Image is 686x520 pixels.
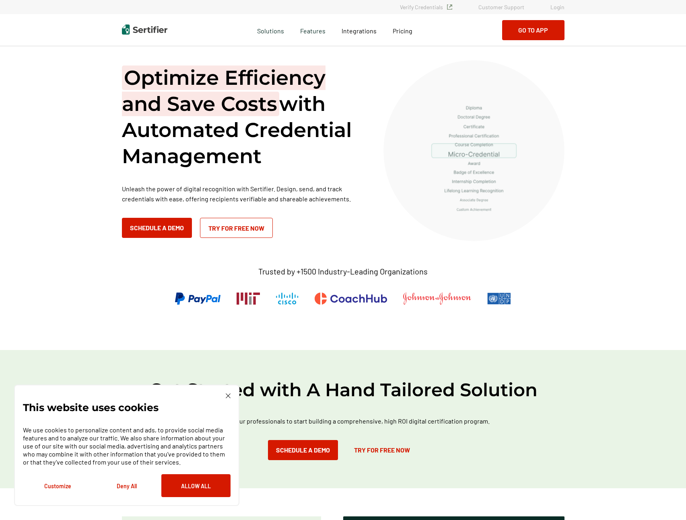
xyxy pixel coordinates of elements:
img: Johnson & Johnson [403,293,471,305]
span: Optimize Efficiency and Save Costs [122,66,325,116]
span: Features [300,25,325,35]
a: Login [550,4,564,10]
span: Solutions [257,25,284,35]
button: Schedule a Demo [122,218,192,238]
img: Cisco [276,293,299,305]
img: UNDP [487,293,511,305]
p: Connect with our professionals to start building a comprehensive, high ROI digital certification ... [174,416,512,426]
p: We use cookies to personalize content and ads, to provide social media features and to analyze ou... [23,426,231,466]
a: Pricing [393,25,412,35]
p: Trusted by +1500 Industry-Leading Organizations [258,266,428,276]
a: Integrations [342,25,377,35]
button: Go to App [502,20,564,40]
img: PayPal [175,293,220,305]
p: This website uses cookies [23,403,159,411]
span: Pricing [393,27,412,35]
a: Try for Free Now [200,218,273,238]
h2: Get Started with A Hand Tailored Solution [102,378,585,401]
img: Massachusetts Institute of Technology [237,293,260,305]
a: Customer Support [478,4,524,10]
img: CoachHub [315,293,387,305]
h1: with Automated Credential Management [122,65,363,169]
button: Schedule a Demo [268,440,338,460]
button: Customize [23,474,92,497]
p: Unleash the power of digital recognition with Sertifier. Design, send, and track credentials with... [122,184,363,204]
a: Verify Credentials [400,4,452,10]
button: Allow All [161,474,231,497]
img: Cookie Popup Close [226,393,231,398]
button: Deny All [92,474,161,497]
span: Integrations [342,27,377,35]
g: Associate Degree [460,199,488,202]
img: Verified [447,4,452,10]
a: Try for Free Now [346,440,418,460]
img: Sertifier | Digital Credentialing Platform [122,25,167,35]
